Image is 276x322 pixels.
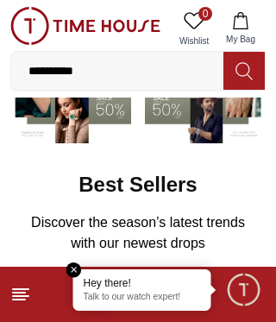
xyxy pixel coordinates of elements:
[10,7,160,45] img: ...
[145,59,266,142] img: Men's Watches Banner
[225,271,263,309] div: Chat Widget
[172,35,216,47] span: Wishlist
[66,262,82,278] em: Close tooltip
[84,292,201,304] p: Talk to our watch expert!
[219,33,262,46] span: My Bag
[84,276,201,290] div: Hey there!
[216,7,266,51] button: My Bag
[198,7,212,21] span: 0
[10,59,131,142] img: Women's Watches Banner
[78,171,197,199] h2: Best Sellers
[24,212,252,254] p: Discover the season’s latest trends with our newest drops
[172,7,216,51] a: 0Wishlist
